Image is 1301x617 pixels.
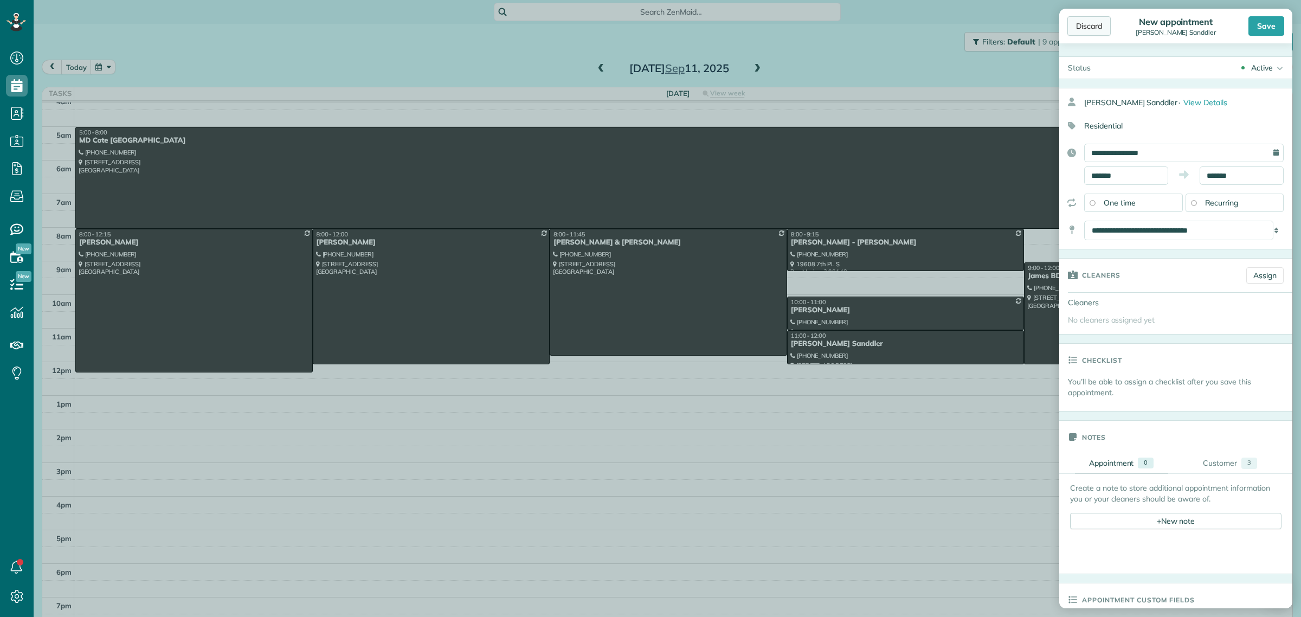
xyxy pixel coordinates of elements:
[1183,98,1227,107] span: View Details
[1090,200,1095,205] input: One time
[1059,117,1284,135] div: Residential
[16,243,31,254] span: New
[1082,421,1106,453] h3: Notes
[1191,200,1196,205] input: Recurring
[1082,583,1195,616] h3: Appointment custom fields
[1070,483,1281,504] p: Create a note to store additional appointment information you or your cleaners should be aware of.
[1251,62,1273,73] div: Active
[1082,259,1120,291] h3: Cleaners
[1059,57,1099,79] div: Status
[1089,458,1134,468] div: Appointment
[1068,315,1155,325] span: No cleaners assigned yet
[1070,513,1281,529] div: New note
[1203,458,1237,469] div: Customer
[1068,376,1292,398] p: You’ll be able to assign a checklist after you save this appointment.
[1246,267,1284,284] a: Assign
[1205,198,1239,208] span: Recurring
[1248,16,1284,36] div: Save
[1132,16,1219,27] div: New appointment
[1157,516,1161,525] span: +
[1241,458,1257,469] div: 3
[1138,458,1154,468] div: 0
[1059,293,1135,312] div: Cleaners
[1084,93,1292,112] div: [PERSON_NAME] Sanddler
[1070,513,1281,529] a: +New note
[1178,98,1180,107] span: ·
[1132,29,1219,36] div: [PERSON_NAME] Sanddler
[1082,344,1122,376] h3: Checklist
[1067,16,1111,36] div: Discard
[1104,198,1136,208] span: One time
[16,271,31,282] span: New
